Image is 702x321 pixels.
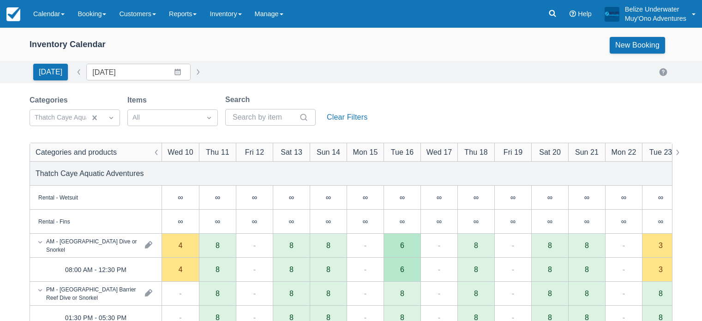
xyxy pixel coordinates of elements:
div: ∞ [605,186,642,210]
div: Mon 22 [612,146,636,157]
div: 8 [474,242,478,249]
div: PM - [GEOGRAPHIC_DATA] Barrier Reef Dive or Snorkel [46,285,138,302]
label: Search [225,94,253,105]
div: 8 [659,314,663,321]
button: [DATE] [33,64,68,80]
div: ∞ [400,194,405,201]
span: Dropdown icon [107,113,116,122]
input: Search by item [233,109,297,126]
div: ∞ [273,186,310,210]
div: ∞ [162,210,199,234]
div: ∞ [384,186,420,210]
i: Help [570,11,576,17]
div: ∞ [568,186,605,210]
input: Date [86,64,191,80]
div: 6 [384,258,420,282]
img: checkfront-main-nav-mini-logo.png [6,7,20,21]
div: Sat 20 [539,146,561,157]
div: ∞ [236,210,273,234]
div: 8 [548,314,552,321]
div: ∞ [658,218,663,225]
div: - [253,240,256,251]
div: 8 [216,314,220,321]
div: 8 [659,290,663,297]
div: ∞ [363,194,368,201]
div: 8 [289,314,294,321]
div: 8 [400,314,404,321]
div: Categories and products [36,146,117,157]
div: AM - [GEOGRAPHIC_DATA] Dive or Snorkel [46,237,138,254]
div: Wed 17 [426,146,452,157]
div: ∞ [363,218,368,225]
div: ∞ [584,218,589,225]
div: ∞ [510,194,516,201]
p: Muy'Ono Adventures [625,14,686,23]
div: 8 [326,266,330,273]
div: 8 [199,258,236,282]
div: ∞ [347,210,384,234]
div: ∞ [531,186,568,210]
div: ∞ [605,210,642,234]
div: ∞ [568,210,605,234]
div: - [512,264,514,275]
img: A19 [605,6,619,21]
div: 8 [216,242,220,249]
div: 4 [179,266,183,273]
div: Inventory Calendar [30,39,106,50]
div: ∞ [642,186,679,210]
div: ∞ [642,210,679,234]
label: Items [127,95,150,106]
div: 8 [531,258,568,282]
div: ∞ [162,186,199,210]
div: ∞ [384,210,420,234]
div: ∞ [347,186,384,210]
div: 8 [474,290,478,297]
div: ∞ [273,210,310,234]
div: - [623,264,625,275]
div: 8 [585,290,589,297]
div: 8 [548,290,552,297]
div: - [438,288,440,299]
div: Sun 14 [317,146,340,157]
div: ∞ [326,218,331,225]
div: ∞ [474,218,479,225]
div: Fri 19 [504,146,522,157]
div: Thatch Caye Aquatic Adventures [36,168,144,179]
div: 4 [179,242,183,249]
div: ∞ [621,218,626,225]
div: ∞ [457,210,494,234]
div: 8 [568,258,605,282]
div: Sun 21 [575,146,599,157]
div: ∞ [215,194,220,201]
div: Rental - Wetsuit [38,193,78,201]
div: - [253,288,256,299]
div: Wed 10 [168,146,193,157]
div: ∞ [178,218,183,225]
div: 8 [289,266,294,273]
div: ∞ [437,218,442,225]
div: - [512,240,514,251]
div: ∞ [437,194,442,201]
div: 8 [289,290,294,297]
span: Help [578,10,592,18]
div: ∞ [215,218,220,225]
div: ∞ [178,194,183,201]
div: - [364,288,366,299]
div: ∞ [547,218,552,225]
div: ∞ [547,194,552,201]
div: 08:00 AM - 12:30 PM [65,264,126,275]
div: ∞ [199,186,236,210]
div: ∞ [420,186,457,210]
div: 8 [457,258,494,282]
div: Tue 23 [649,146,672,157]
div: 8 [216,290,220,297]
div: - [623,240,625,251]
div: Rental - Fins [38,217,70,225]
div: 8 [326,314,330,321]
div: 8 [474,266,478,273]
div: Tue 16 [391,146,414,157]
div: ∞ [474,194,479,201]
div: ∞ [658,194,663,201]
div: 6 [400,266,404,273]
div: 8 [326,290,330,297]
